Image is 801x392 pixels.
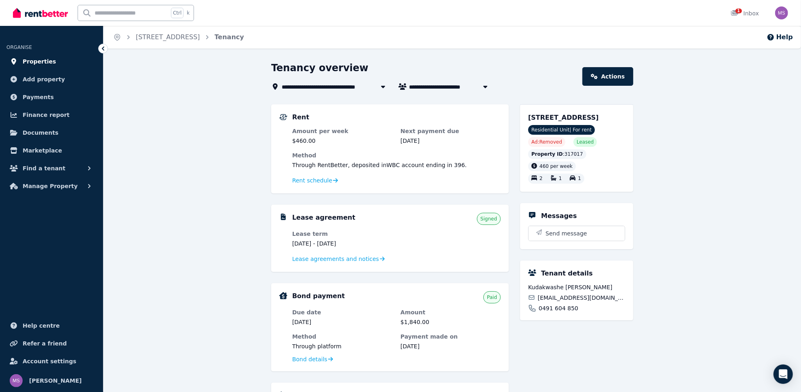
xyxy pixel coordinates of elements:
[292,239,392,248] dd: [DATE] - [DATE]
[481,216,497,222] span: Signed
[6,89,97,105] a: Payments
[23,181,78,191] span: Manage Property
[292,151,501,159] dt: Method
[400,333,501,341] dt: Payment made on
[13,7,68,19] img: RentBetter
[528,125,595,135] span: Residential Unit | For rent
[292,255,379,263] span: Lease agreements and notices
[578,176,581,182] span: 1
[531,139,562,145] span: Ad: Removed
[6,44,32,50] span: ORGANISE
[541,211,577,221] h5: Messages
[736,8,742,13] span: 1
[23,146,62,155] span: Marketplace
[187,10,190,16] span: k
[528,114,599,121] span: [STREET_ADDRESS]
[23,321,60,331] span: Help centre
[538,294,625,302] span: [EMAIL_ADDRESS][DOMAIN_NAME]
[292,342,392,350] dd: Through platform
[23,74,65,84] span: Add property
[292,291,345,301] h5: Bond payment
[292,355,333,363] a: Bond details
[292,318,392,326] dd: [DATE]
[292,112,309,122] h5: Rent
[271,61,369,74] h1: Tenancy overview
[577,139,594,145] span: Leased
[279,114,287,120] img: Rental Payments
[23,92,54,102] span: Payments
[136,33,200,41] a: [STREET_ADDRESS]
[6,71,97,87] a: Add property
[6,53,97,70] a: Properties
[531,151,563,157] span: Property ID
[103,26,254,49] nav: Breadcrumb
[292,213,355,222] h5: Lease agreement
[6,160,97,176] button: Find a tenant
[6,142,97,159] a: Marketplace
[775,6,788,19] img: Magdalena Szyperska
[292,255,385,263] a: Lease agreements and notices
[292,162,467,168] span: Through RentBetter , deposited in WBC account ending in 396 .
[559,176,562,182] span: 1
[29,376,82,386] span: [PERSON_NAME]
[292,230,392,238] dt: Lease term
[541,269,593,278] h5: Tenant details
[292,308,392,316] dt: Due date
[10,374,23,387] img: Magdalena Szyperska
[215,33,244,41] a: Tenancy
[6,125,97,141] a: Documents
[487,294,497,301] span: Paid
[767,32,793,42] button: Help
[528,149,586,159] div: : 317017
[774,364,793,384] div: Open Intercom Messenger
[400,127,501,135] dt: Next payment due
[528,283,625,291] span: Kudakwashe [PERSON_NAME]
[171,8,183,18] span: Ctrl
[292,127,392,135] dt: Amount per week
[731,9,759,17] div: Inbox
[540,176,543,182] span: 2
[292,137,392,145] dd: $460.00
[23,110,70,120] span: Finance report
[292,355,327,363] span: Bond details
[23,339,67,348] span: Refer a friend
[6,178,97,194] button: Manage Property
[400,342,501,350] dd: [DATE]
[6,335,97,352] a: Refer a friend
[279,292,287,299] img: Bond Details
[292,176,338,184] a: Rent schedule
[23,128,59,138] span: Documents
[400,137,501,145] dd: [DATE]
[23,163,65,173] span: Find a tenant
[400,318,501,326] dd: $1,840.00
[529,226,625,241] button: Send message
[6,353,97,369] a: Account settings
[292,333,392,341] dt: Method
[539,304,578,312] span: 0491 604 850
[6,107,97,123] a: Finance report
[540,163,573,169] span: 460 per week
[546,229,587,237] span: Send message
[23,356,76,366] span: Account settings
[400,308,501,316] dt: Amount
[23,57,56,66] span: Properties
[6,318,97,334] a: Help centre
[292,176,332,184] span: Rent schedule
[582,67,633,86] a: Actions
